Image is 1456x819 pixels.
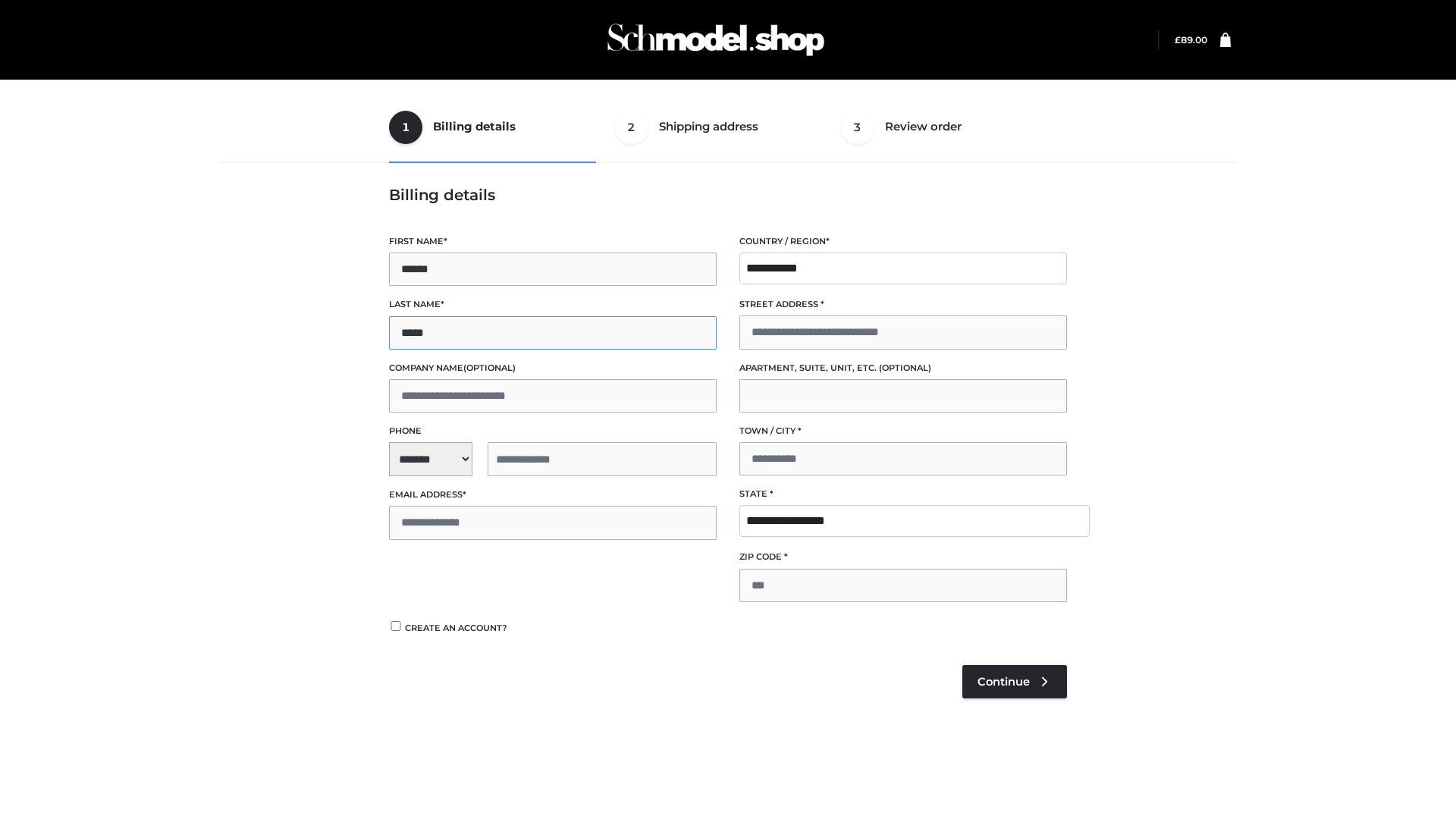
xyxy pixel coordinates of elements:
label: State [739,487,1067,501]
a: Continue [962,665,1067,698]
bdi: 89.00 [1175,34,1207,45]
label: Street address [739,297,1067,312]
label: Town / City [739,424,1067,438]
span: (optional) [879,362,931,373]
span: (optional) [463,362,516,373]
label: Company name [389,361,717,375]
label: Last name [389,297,717,312]
label: Phone [389,424,717,438]
label: Apartment, suite, unit, etc. [739,361,1067,375]
label: First name [389,234,717,249]
label: Email address [389,488,717,502]
span: Create an account? [405,623,507,633]
span: Continue [977,675,1030,689]
label: ZIP Code [739,550,1067,564]
img: Schmodel Admin 964 [602,10,830,70]
input: Create an account? [389,621,403,631]
h3: Billing details [389,186,1067,204]
span: £ [1175,34,1181,45]
label: Country / Region [739,234,1067,249]
a: £89.00 [1175,34,1207,45]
